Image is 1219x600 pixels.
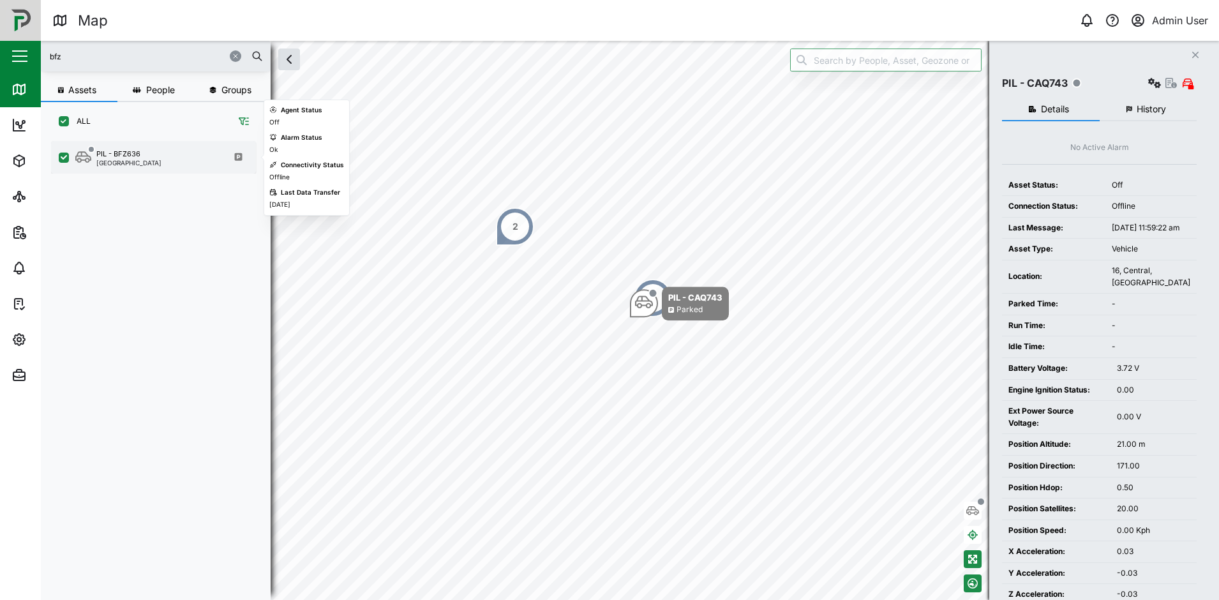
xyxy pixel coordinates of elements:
div: Asset Status: [1008,179,1099,191]
div: Engine Ignition Status: [1008,384,1104,396]
label: ALL [69,116,91,126]
div: PIL - CAQ743 [668,291,722,304]
div: 171.00 [1117,460,1190,472]
div: Location: [1008,271,1099,283]
span: Details [1041,105,1069,114]
div: Ok [269,145,278,155]
div: Sites [33,190,64,204]
div: Offline [269,172,290,183]
div: Position Hdop: [1008,482,1104,494]
div: Position Altitude: [1008,439,1104,451]
div: Last Data Transfer [281,188,340,198]
canvas: Map [41,41,1219,600]
div: 0.00 V [1117,411,1190,423]
div: Off [1112,179,1190,191]
div: [GEOGRAPHIC_DATA] [96,160,161,166]
div: Asset Type: [1008,243,1099,255]
div: PIL - BFZ636 [96,149,140,160]
div: Assets [33,154,73,168]
div: Run Time: [1008,320,1099,332]
div: Map marker [496,207,534,246]
div: Parked Time: [1008,298,1099,310]
div: 2 [512,220,518,234]
span: Assets [68,86,96,94]
div: Connectivity Status [281,160,344,170]
div: 0.00 [1117,384,1190,396]
div: Map [33,82,62,96]
div: Tasks [33,297,68,311]
div: Map marker [634,279,672,317]
div: Alarm Status [281,133,322,143]
div: Alarms [33,261,73,275]
span: People [146,86,175,94]
button: Admin User [1129,11,1209,29]
span: History [1137,105,1166,114]
div: X Acceleration: [1008,546,1104,558]
div: Admin User [1152,13,1208,29]
div: Offline [1112,200,1190,213]
div: Dashboard [33,118,91,132]
input: Search assets or drivers [49,47,263,66]
div: Position Direction: [1008,460,1104,472]
div: [DATE] 11:59:22 am [1112,222,1190,234]
div: Map marker [630,287,729,320]
div: - [1112,320,1190,332]
div: PIL - CAQ743 [1002,75,1068,91]
div: 0.00 Kph [1117,525,1190,537]
div: -0.03 [1117,567,1190,580]
div: 0.03 [1117,546,1190,558]
div: Parked [677,304,703,316]
div: Reports [33,225,77,239]
div: grid [51,137,270,590]
div: Admin [33,368,71,382]
div: - [1112,341,1190,353]
div: Last Message: [1008,222,1099,234]
div: 3.72 V [1117,363,1190,375]
div: 20.00 [1117,503,1190,515]
div: Settings [33,333,79,347]
div: Position Speed: [1008,525,1104,537]
div: Battery Voltage: [1008,363,1104,375]
div: [DATE] [269,200,290,210]
div: 21.00 m [1117,439,1190,451]
img: Main Logo [6,6,34,34]
div: 0.50 [1117,482,1190,494]
div: Ext Power Source Voltage: [1008,405,1104,429]
div: Agent Status [281,105,322,116]
span: Groups [221,86,251,94]
div: - [1112,298,1190,310]
div: Off [269,117,280,128]
div: Position Satellites: [1008,503,1104,515]
div: Connection Status: [1008,200,1099,213]
div: Map [78,10,108,32]
div: Idle Time: [1008,341,1099,353]
div: 16, Central, [GEOGRAPHIC_DATA] [1112,265,1190,289]
input: Search by People, Asset, Geozone or Place [790,49,982,71]
div: Y Acceleration: [1008,567,1104,580]
div: Vehicle [1112,243,1190,255]
div: No Active Alarm [1070,142,1129,154]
